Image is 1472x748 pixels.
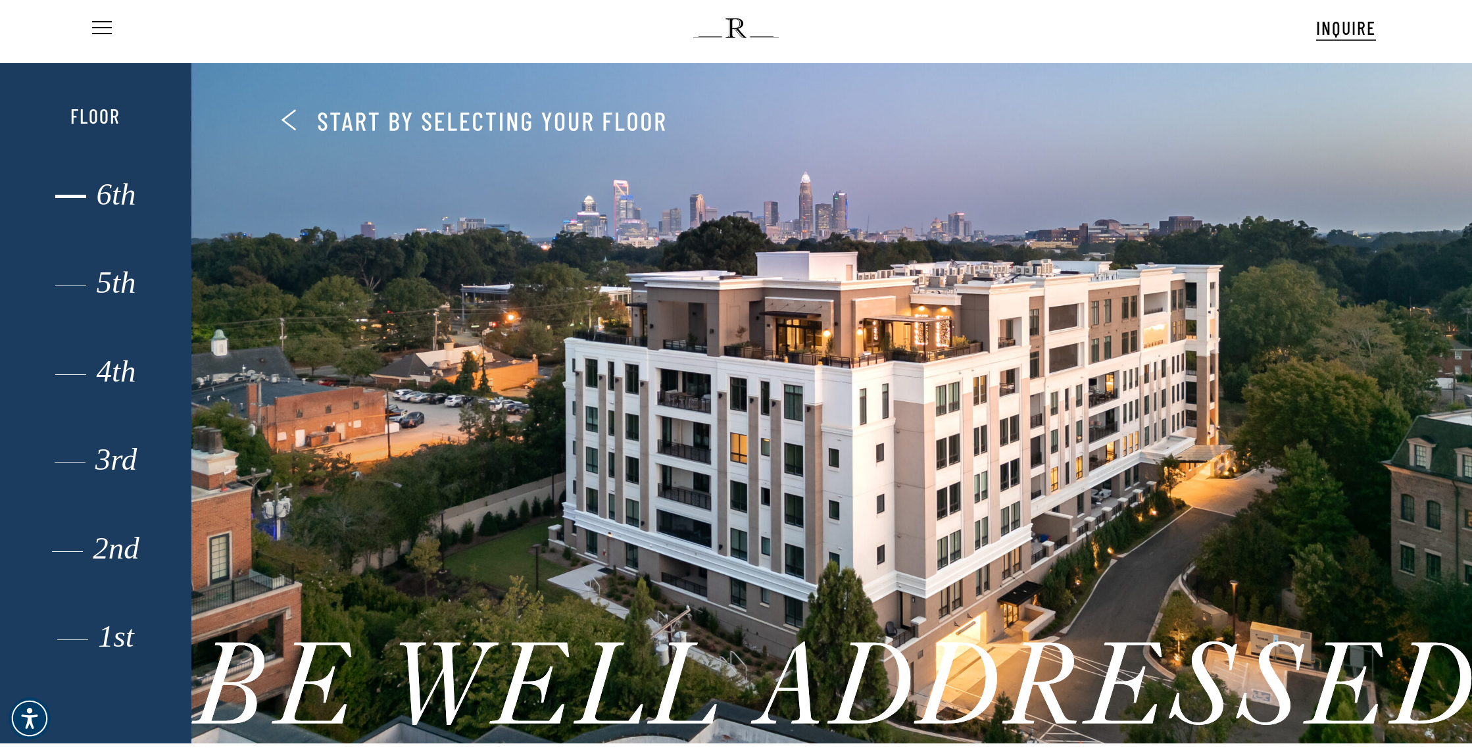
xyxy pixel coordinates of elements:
div: 1st [30,628,162,647]
div: 2nd [30,539,162,559]
div: Floor [30,104,162,128]
a: INQUIRE [1316,15,1376,41]
span: INQUIRE [1316,16,1376,39]
div: Accessibility Menu [9,697,51,739]
div: 3rd [30,451,162,470]
img: The Regent [693,18,778,38]
a: Navigation Menu [89,22,112,36]
div: 5th [30,274,162,293]
div: 6th [30,186,162,205]
div: 4th [30,362,162,382]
